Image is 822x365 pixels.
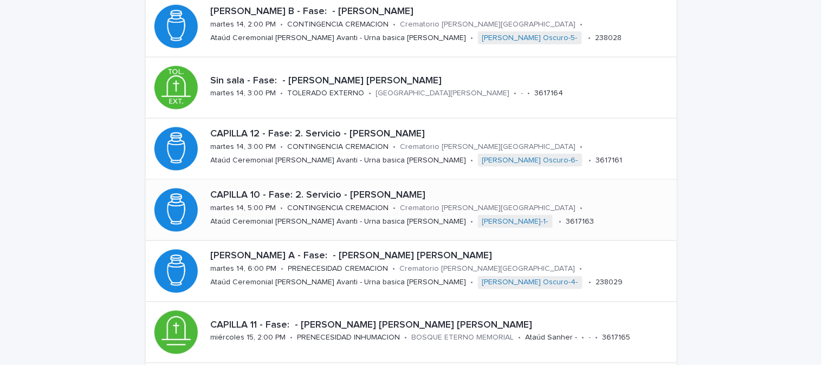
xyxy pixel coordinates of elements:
p: Ataúd Ceremonial [PERSON_NAME] Avanti - Urna basica [PERSON_NAME] [211,217,467,226]
p: CONTINGENCIA CREMACION [288,204,389,213]
p: Ataúd Ceremonial [PERSON_NAME] Avanti - Urna basica [PERSON_NAME] [211,156,467,165]
p: Ataúd Ceremonial [PERSON_NAME] Avanti - Urna basica [PERSON_NAME] [211,278,467,288]
p: Crematorio [PERSON_NAME][GEOGRAPHIC_DATA] [400,142,576,152]
a: [PERSON_NAME]-1- [482,217,548,226]
a: [PERSON_NAME] Oscuro-4- [482,278,578,288]
p: • [281,204,283,213]
p: CONTINGENCIA CREMACION [288,142,389,152]
p: TOLERADO EXTERNO [288,89,365,98]
p: BOSQUE ETERNO MEMORIAL [412,334,514,343]
p: • [589,278,592,288]
p: • [580,142,583,152]
a: [PERSON_NAME] Oscuro-6- [482,156,578,165]
p: • [559,217,562,226]
p: CONTINGENCIA CREMACION [288,20,389,29]
p: • [471,217,474,226]
p: • [281,142,283,152]
p: 238029 [596,278,623,288]
p: - [521,89,523,98]
p: • [589,156,592,165]
p: • [393,204,396,213]
p: • [290,334,293,343]
p: Ataúd Sanher - [526,334,578,343]
p: CAPILLA 12 - Fase: 2. Servicio - [PERSON_NAME] [211,128,672,140]
p: Ataúd Ceremonial [PERSON_NAME] Avanti - Urna basica [PERSON_NAME] [211,34,467,43]
p: • [281,265,284,274]
p: martes 14, 3:00 PM [211,89,276,98]
p: • [471,278,474,288]
p: 3617165 [603,334,631,343]
p: CAPILLA 11 - Fase: - [PERSON_NAME] [PERSON_NAME] [PERSON_NAME] [211,320,672,332]
p: PRENECESIDAD CREMACION [288,265,389,274]
p: • [393,265,396,274]
p: • [528,89,530,98]
p: • [596,334,598,343]
p: • [393,142,396,152]
p: Crematorio [PERSON_NAME][GEOGRAPHIC_DATA] [400,204,576,213]
a: CAPILLA 11 - Fase: - [PERSON_NAME] [PERSON_NAME] [PERSON_NAME]miércoles 15, 2:00 PM•PRENECESIDAD ... [146,302,677,363]
p: • [281,89,283,98]
p: • [281,20,283,29]
p: [PERSON_NAME] B - Fase: - [PERSON_NAME] [211,6,672,18]
p: martes 14, 2:00 PM [211,20,276,29]
p: • [393,20,396,29]
p: Sin sala - Fase: - [PERSON_NAME] [PERSON_NAME] [211,75,672,87]
p: • [580,265,582,274]
p: martes 14, 5:00 PM [211,204,276,213]
p: • [369,89,372,98]
p: [GEOGRAPHIC_DATA][PERSON_NAME] [376,89,510,98]
p: • [519,334,521,343]
p: • [514,89,517,98]
p: • [580,204,583,213]
p: 238028 [596,34,622,43]
p: 3617163 [566,217,594,226]
p: PRENECESIDAD INHUMACION [297,334,400,343]
p: [PERSON_NAME] A - Fase: - [PERSON_NAME] [PERSON_NAME] [211,251,672,263]
p: 3617164 [535,89,564,98]
p: • [471,34,474,43]
p: • [582,334,585,343]
p: martes 14, 6:00 PM [211,265,277,274]
p: Crematorio [PERSON_NAME][GEOGRAPHIC_DATA] [400,20,576,29]
a: [PERSON_NAME] A - Fase: - [PERSON_NAME] [PERSON_NAME]martes 14, 6:00 PM•PRENECESIDAD CREMACION•Cr... [146,241,677,302]
p: 3617161 [596,156,623,165]
a: [PERSON_NAME] Oscuro-5- [482,34,578,43]
p: martes 14, 3:00 PM [211,142,276,152]
p: miércoles 15, 2:00 PM [211,334,286,343]
a: Sin sala - Fase: - [PERSON_NAME] [PERSON_NAME]martes 14, 3:00 PM•TOLERADO EXTERNO•[GEOGRAPHIC_DAT... [146,57,677,119]
p: • [580,20,583,29]
a: CAPILLA 10 - Fase: 2. Servicio - [PERSON_NAME]martes 14, 5:00 PM•CONTINGENCIA CREMACION•Crematori... [146,180,677,241]
p: CAPILLA 10 - Fase: 2. Servicio - [PERSON_NAME] [211,190,672,201]
p: • [405,334,407,343]
p: Crematorio [PERSON_NAME][GEOGRAPHIC_DATA] [400,265,575,274]
p: - [589,334,591,343]
a: CAPILLA 12 - Fase: 2. Servicio - [PERSON_NAME]martes 14, 3:00 PM•CONTINGENCIA CREMACION•Crematori... [146,119,677,180]
p: • [588,34,591,43]
p: • [471,156,474,165]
